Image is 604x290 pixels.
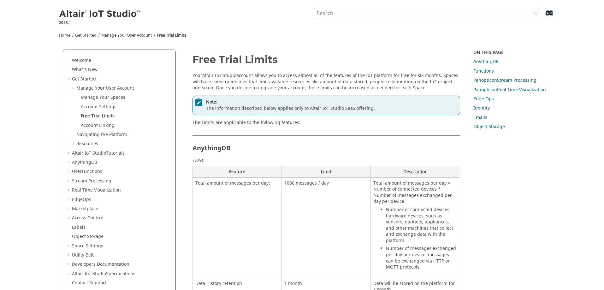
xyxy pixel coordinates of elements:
button: Search [526,8,543,20]
span: Expand Space Settings [67,243,72,249]
a: Developers Documentation [72,261,129,268]
span: Expand Altair IoT StudioSpecifications [67,271,72,277]
a: Manage Your Spaces [81,94,125,101]
a: Functions [473,68,494,74]
a: Manage Your User Account [101,33,152,38]
h2: AnythingDB [192,135,460,155]
a: Account Linking [81,122,115,129]
a: Home [59,33,70,38]
a: AnythingDB [72,159,97,166]
a: Account Settings [81,104,116,110]
a: Welcome [72,57,91,64]
span: Altair IoT Studio [72,270,106,277]
ul: Table of Contents [67,57,172,286]
input: Search query [314,8,541,19]
a: Labels [72,224,86,231]
span: Expand EdgeOps [67,197,72,203]
td: 1000 messages / day [282,178,371,278]
li: Number of connected devices: hardware devices, such as sensors, gadgets, appliances, and other ma... [386,207,457,246]
a: PanopticonReal Time Visualization [473,86,546,93]
a: EdgeOps [72,196,91,203]
a: What's New [72,66,98,73]
span: 1 [201,158,203,163]
th: Limit [282,166,371,178]
div: The information described below applies only to Altair IoT Studio SaaS offering. [192,96,460,115]
h1: Free Trial Limits [192,54,460,65]
span: Expand Altair IoT StudioTutorials [67,150,72,157]
th: Feature [193,166,282,178]
a: Object Storage [72,233,104,240]
span: Panopticon [473,77,497,84]
span: Expand Utility Belt [67,252,72,258]
img: Altair IoT Studio [59,9,142,19]
span: Expand Marketplace [67,206,72,212]
span: Expand Developers Documentation [67,261,72,268]
span: Expand Resources [71,141,76,147]
a: Resources [76,140,98,147]
p: The Limits are applicable to the following features: [192,120,460,126]
div: Your account allows you to access almost all of the features of the IoT platform for free for six... [192,73,460,115]
a: Free Trial Limits [157,33,186,38]
a: Free Trial Limits [81,113,115,119]
a: Utility Belt [72,252,94,258]
li: Number of messages exchanged per day per device: messages can be exchanged via HTTP or MQTT proto... [386,246,457,272]
span: Expand Real Time Visualization [67,187,72,193]
div: On this page [473,50,547,56]
td: Total amount of messages per day: [193,178,282,278]
a: Space Settings [72,243,103,249]
td: Total amount of messages per day = Number of connected devices * Number of messages exchanged per... [371,178,460,278]
th: Description [371,166,460,178]
a: Get Started [75,33,97,38]
span: Note: [206,99,458,105]
a: Navigating the Platform [76,131,127,138]
a: UserFunctions [72,168,102,175]
span: Expand UserFunctions [67,169,72,175]
a: Edge Ops [473,96,494,102]
a: Manage Your User Account [76,85,134,92]
a: AnythingDB [473,58,499,65]
p: 2025.1 [59,20,142,26]
span: Altair IoT Studio [202,72,236,79]
span: Table [192,158,204,163]
a: Emails [473,114,487,121]
span: Functions [82,168,102,175]
a: Stream Processing [72,178,111,184]
a: Real Time Visualization [72,187,121,193]
span: Collapse Get Started [67,76,72,82]
span: . [203,158,204,163]
span: Panopticon [473,86,497,93]
span: Expand Access Control [67,215,72,221]
a: Altair IoT StudioTutorials [72,150,125,157]
span: Altair IoT Studio [72,150,106,157]
a: Identity [473,105,490,111]
span: Expand AnythingDB [67,159,72,166]
a: PanopticonStream Processing [473,77,536,84]
a: Access Control [72,215,103,221]
span: Expand Stream Processing [67,178,72,184]
a: Contact Support [72,280,106,286]
span: Collapse Manage Your User Account [71,85,76,92]
a: Altair IoT StudioSpecifications [72,270,135,277]
a: Object Storage [473,123,505,130]
a: Go to index terms page [536,13,550,20]
nav: Tools [50,27,554,41]
a: Marketplace [72,205,98,212]
a: Get Started [72,76,96,82]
